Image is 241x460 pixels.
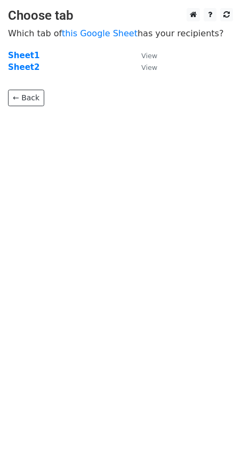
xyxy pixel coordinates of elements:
[8,90,44,106] a: ← Back
[131,51,157,60] a: View
[8,8,233,23] h3: Choose tab
[62,28,138,38] a: this Google Sheet
[8,62,39,72] a: Sheet2
[8,28,233,39] p: Which tab of has your recipients?
[131,62,157,72] a: View
[8,51,39,60] a: Sheet1
[141,64,157,72] small: View
[141,52,157,60] small: View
